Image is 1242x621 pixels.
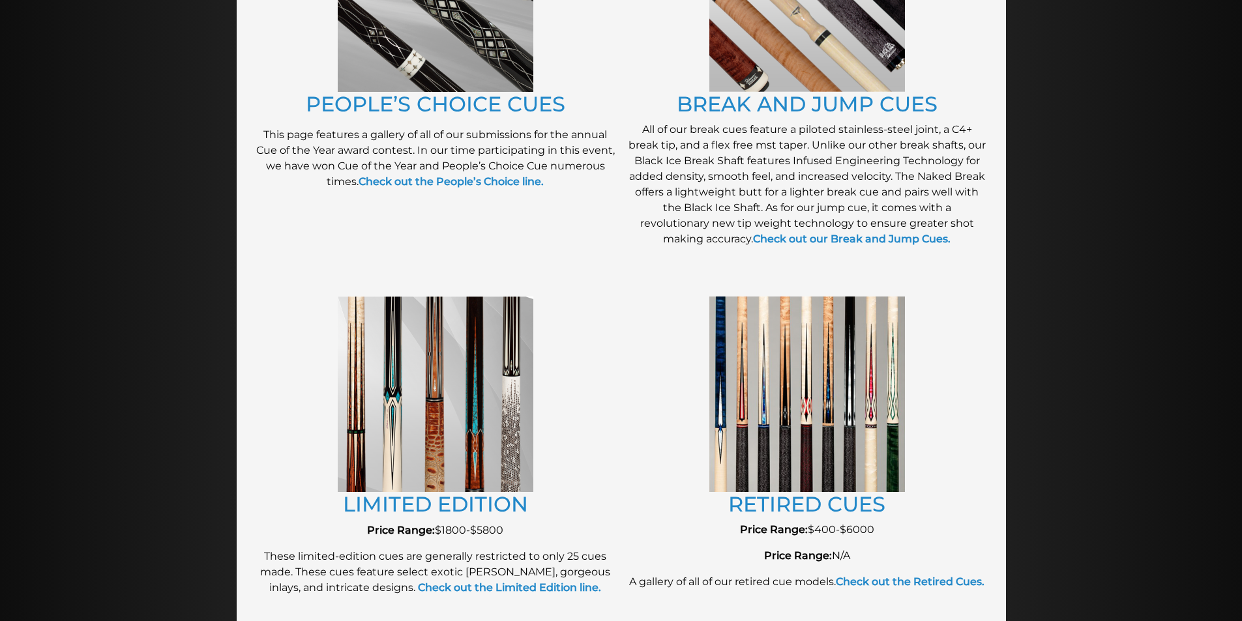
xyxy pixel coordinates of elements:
a: RETIRED CUES [728,491,885,517]
p: $400-$6000 [628,522,986,538]
a: LIMITED EDITION [343,491,528,517]
strong: Check out the Limited Edition line. [418,581,601,594]
strong: Price Range: [764,549,832,562]
p: These limited-edition cues are generally restricted to only 25 cues made. These cues feature sele... [256,549,615,596]
p: $1800-$5800 [256,523,615,538]
a: BREAK AND JUMP CUES [677,91,938,117]
p: A gallery of all of our retired cue models. [628,574,986,590]
a: PEOPLE’S CHOICE CUES [306,91,565,117]
a: Check out the Limited Edition line. [415,581,601,594]
strong: Price Range: [367,524,435,536]
p: All of our break cues feature a piloted stainless-steel joint, a C4+ break tip, and a flex free m... [628,122,986,247]
p: N/A [628,548,986,564]
a: Check out the People’s Choice line. [359,175,544,188]
p: This page features a gallery of all of our submissions for the annual Cue of the Year award conte... [256,127,615,190]
a: Check out our Break and Jump Cues. [753,233,951,245]
a: Check out the Retired Cues. [836,575,984,588]
strong: Price Range: [740,523,808,536]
